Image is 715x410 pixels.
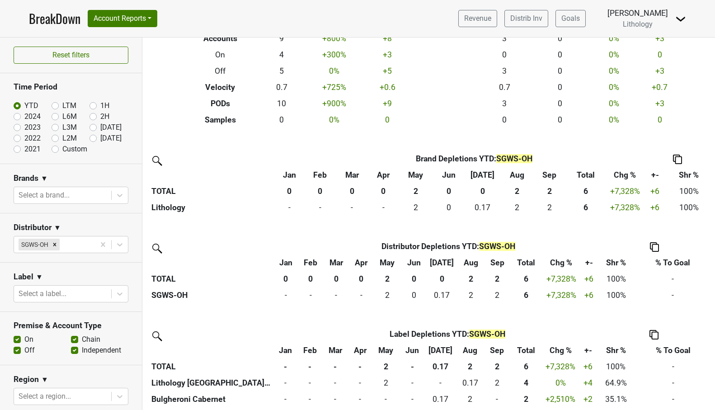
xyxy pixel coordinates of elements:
[500,199,533,216] td: 2.166
[588,95,640,112] td: 0 %
[542,391,579,407] td: +2,510 %
[149,328,164,343] img: filter
[598,287,635,303] td: 100%
[305,151,644,167] th: Brand Depletions YTD :
[322,342,348,358] th: Mar: activate to sort column ascending
[367,95,407,112] td: +9
[635,271,711,287] td: -
[542,375,579,391] td: 0 %
[398,167,433,183] th: May: activate to sort column ascending
[149,240,164,255] img: filter
[635,375,711,391] td: -
[14,223,52,232] h3: Distributor
[623,20,653,28] span: Lithology
[666,183,711,199] td: 100%
[178,79,263,95] th: Velocity
[433,183,465,199] th: 0
[14,47,128,64] button: Reset filters
[298,287,323,303] td: 0
[338,202,367,213] div: -
[485,254,510,271] th: Sep: activate to sort column descending
[82,334,100,345] label: Chain
[598,271,635,287] td: 100%
[275,289,296,301] div: -
[178,47,263,63] th: On
[597,375,635,391] td: 64.9%
[582,289,596,301] div: +6
[371,202,396,213] div: -
[54,222,61,233] span: ▼
[584,274,593,283] span: +6
[588,47,640,63] td: 0 %
[496,154,532,163] span: SGWS-OH
[640,79,680,95] td: +0.7
[348,391,372,407] td: 0
[350,393,369,405] div: -
[487,289,508,301] div: 2
[298,342,322,358] th: Feb: activate to sort column ascending
[149,183,274,199] th: TOTAL
[479,242,515,251] span: SGWS-OH
[41,374,48,385] span: ▼
[374,393,398,405] div: -
[322,391,348,407] td: 0
[425,342,456,358] th: Jul: activate to sort column ascending
[368,199,398,216] td: 0
[635,391,711,407] td: -
[485,375,510,391] td: 2.167
[510,342,542,358] th: Total: activate to sort column ascending
[367,79,407,95] td: +0.6
[263,31,301,47] td: 9
[512,393,540,405] div: 2
[532,112,588,128] td: 0
[149,254,273,271] th: &nbsp;: activate to sort column ascending
[100,100,109,111] label: 1H
[532,95,588,112] td: 0
[565,167,606,183] th: Total: activate to sort column ascending
[510,375,542,391] th: 3.999
[178,31,263,47] th: Accounts
[467,202,498,213] div: 0.17
[301,31,367,47] td: +800 %
[435,202,462,213] div: 0
[273,342,298,358] th: Jan: activate to sort column ascending
[635,254,711,271] th: % To Goal: activate to sort column ascending
[322,358,348,375] th: -
[301,79,367,95] td: +725 %
[606,167,644,183] th: Chg %: activate to sort column ascending
[367,31,407,47] td: +8
[533,167,565,183] th: Sep: activate to sort column ascending
[400,358,425,375] th: -
[273,375,298,391] td: 0
[349,271,373,287] th: 0
[579,342,597,358] th: +-: activate to sort column ascending
[372,342,400,358] th: May: activate to sort column ascending
[456,342,485,358] th: Aug: activate to sort column ascending
[400,202,431,213] div: 2
[301,47,367,63] td: +300 %
[273,287,298,303] td: 0
[510,391,542,407] th: 2.166
[14,82,128,92] h3: Time Period
[510,271,542,287] th: 6
[500,183,533,199] th: 2
[597,342,635,358] th: Shr %: activate to sort column ascending
[457,287,485,303] td: 2.166
[456,391,485,407] td: 2
[50,239,60,250] div: Remove SGWS-OH
[460,289,482,301] div: 2
[149,391,273,407] th: Bulgheroni Cabernet
[62,133,77,144] label: L2M
[485,287,510,303] td: 2.167
[41,173,48,184] span: ▼
[275,377,296,389] div: -
[376,289,399,301] div: 2
[368,167,398,183] th: Apr: activate to sort column ascending
[62,100,76,111] label: LTM
[433,167,465,183] th: Jun: activate to sort column ascending
[456,375,485,391] td: 0.166
[500,167,533,183] th: Aug: activate to sort column ascending
[274,183,305,199] th: 0
[62,111,77,122] label: L6M
[598,254,635,271] th: Shr %: activate to sort column ascending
